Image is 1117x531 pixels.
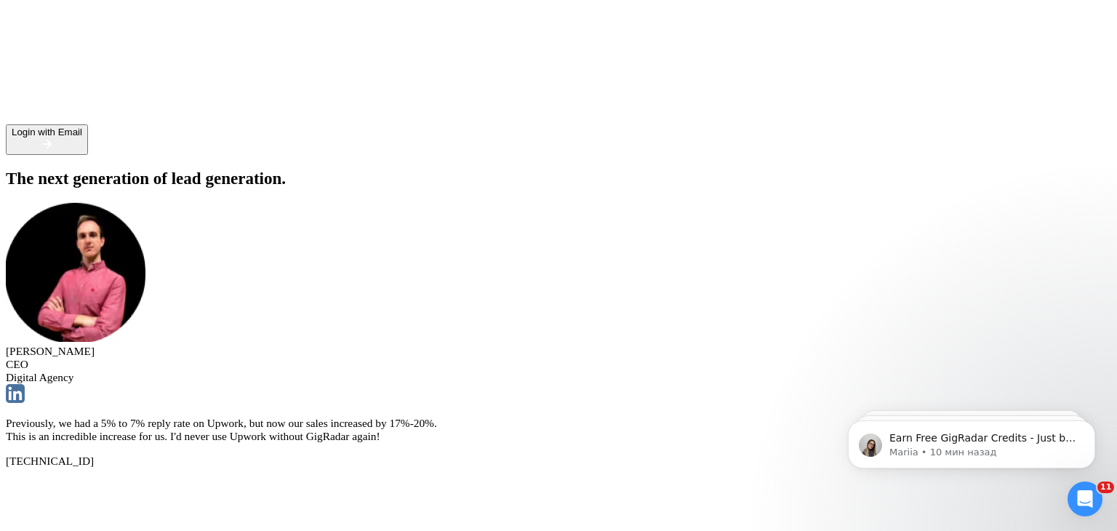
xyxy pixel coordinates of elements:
button: Login with Email [6,124,88,155]
span: 11 [1097,482,1114,493]
p: Previously, we had a 5% to 7% reply rate on Upwork, but now our sales increased by 17%-20%. This ... [6,417,1111,443]
div: Login with Email [12,127,82,137]
div: [PERSON_NAME] [6,345,1111,358]
iframe: Intercom notifications сообщение [826,390,1117,492]
div: [TECHNICAL_ID] [6,455,1111,468]
h2: The next generation of lead generation. [6,169,1111,188]
iframe: Intercom live chat [1068,482,1102,516]
div: Digital Agency [6,371,1111,384]
div: CEO [6,358,1111,371]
